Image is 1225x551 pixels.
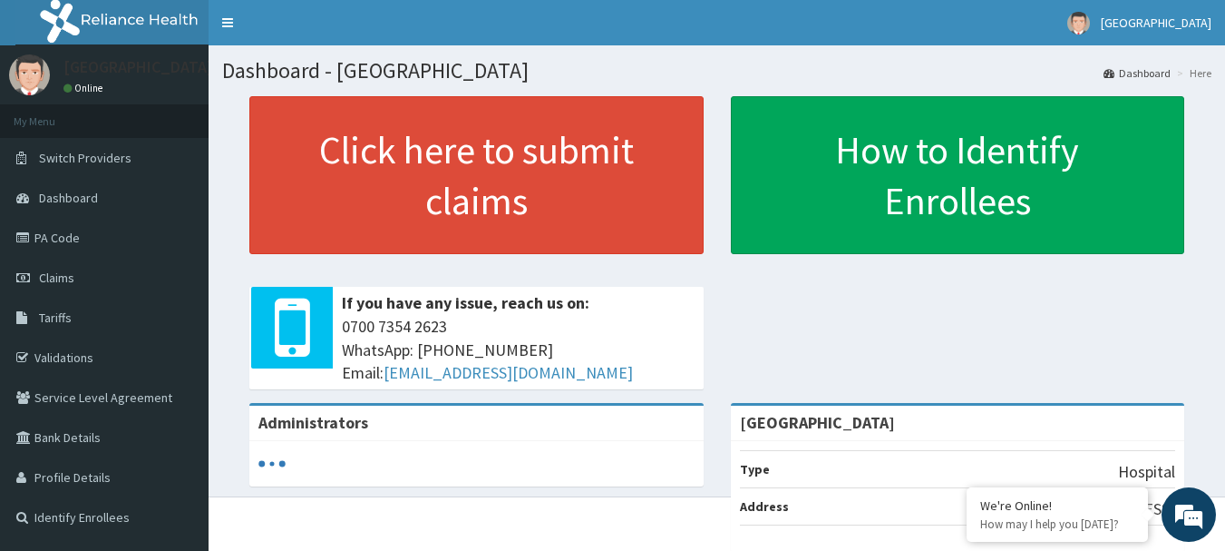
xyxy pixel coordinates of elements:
p: How may I help you today? [980,517,1134,532]
span: Tariffs [39,310,72,326]
b: Address [740,498,789,515]
a: [EMAIL_ADDRESS][DOMAIN_NAME] [384,362,633,383]
img: User Image [1067,12,1090,34]
span: Dashboard [39,190,98,206]
svg: audio-loading [258,450,286,477]
strong: [GEOGRAPHIC_DATA] [740,412,895,433]
a: Online [63,82,107,94]
b: Administrators [258,412,368,433]
a: Click here to submit claims [249,96,704,254]
span: Claims [39,270,74,286]
div: We're Online! [980,497,1134,514]
b: If you have any issue, reach us on: [342,292,589,313]
li: Here [1172,65,1211,81]
span: 0700 7354 2623 WhatsApp: [PHONE_NUMBER] Email: [342,315,695,385]
h1: Dashboard - [GEOGRAPHIC_DATA] [222,59,1211,83]
b: Type [740,461,770,477]
a: Dashboard [1103,65,1171,81]
p: [GEOGRAPHIC_DATA] [63,59,213,75]
p: Hospital [1118,460,1175,484]
span: [GEOGRAPHIC_DATA] [1101,15,1211,31]
img: User Image [9,54,50,95]
span: Switch Providers [39,150,131,166]
a: How to Identify Enrollees [731,96,1185,254]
